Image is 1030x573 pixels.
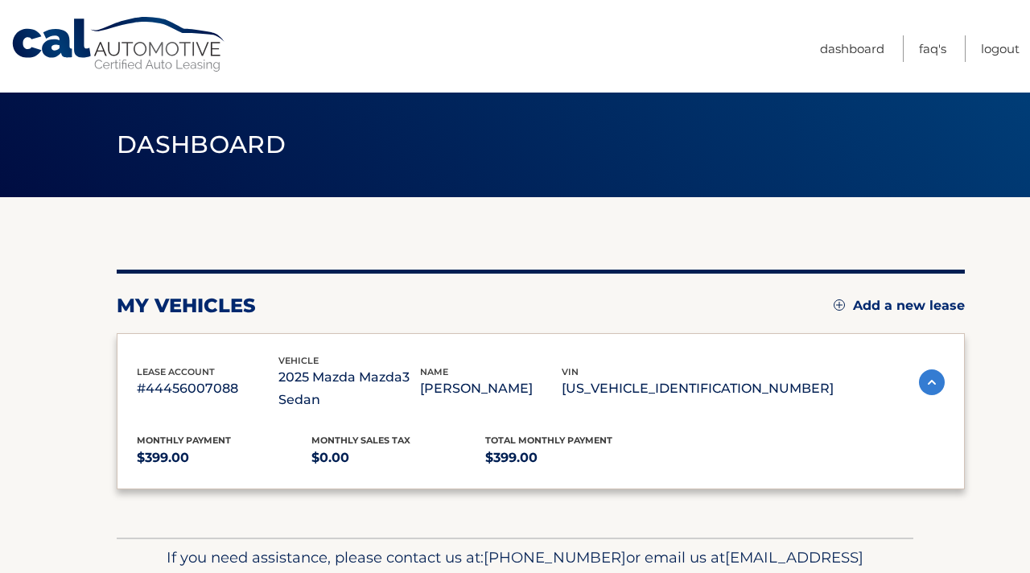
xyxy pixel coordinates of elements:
span: vin [562,366,579,377]
p: $0.00 [311,447,486,469]
p: $399.00 [485,447,660,469]
a: FAQ's [919,35,946,62]
p: [US_VEHICLE_IDENTIFICATION_NUMBER] [562,377,834,400]
a: Add a new lease [834,298,965,314]
span: vehicle [278,355,319,366]
span: Dashboard [117,130,286,159]
img: accordion-active.svg [919,369,945,395]
span: name [420,366,448,377]
p: #44456007088 [137,377,278,400]
p: [PERSON_NAME] [420,377,562,400]
a: Cal Automotive [10,16,228,73]
span: Total Monthly Payment [485,435,612,446]
a: Logout [981,35,1020,62]
p: $399.00 [137,447,311,469]
p: 2025 Mazda Mazda3 Sedan [278,366,420,411]
span: Monthly Payment [137,435,231,446]
span: lease account [137,366,215,377]
a: Dashboard [820,35,884,62]
span: [PHONE_NUMBER] [484,548,626,567]
span: Monthly sales Tax [311,435,410,446]
h2: my vehicles [117,294,256,318]
img: add.svg [834,299,845,311]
